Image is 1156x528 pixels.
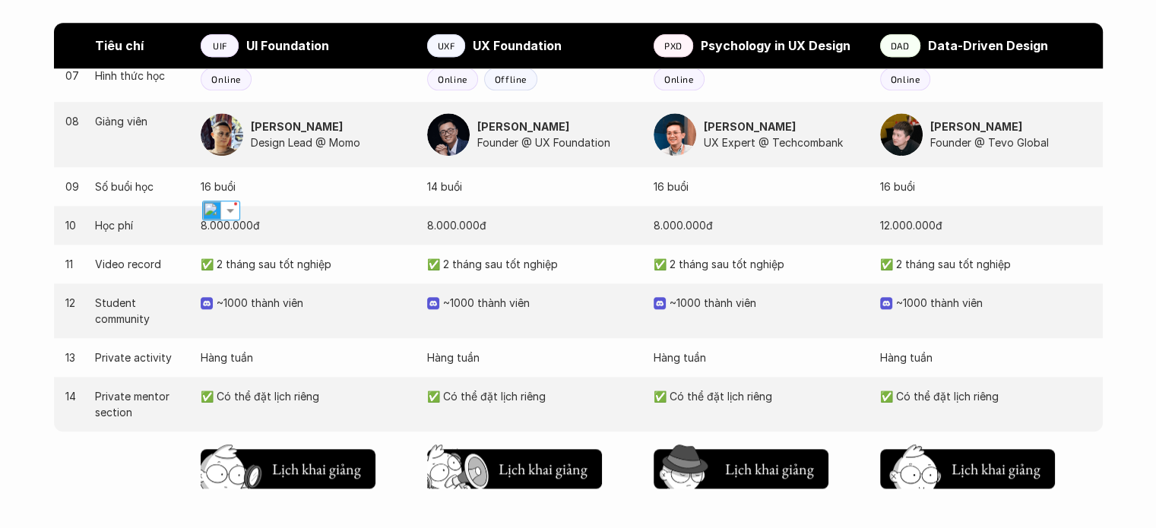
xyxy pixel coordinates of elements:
p: Giảng viên [95,113,185,129]
p: Số buổi học [95,179,185,194]
p: Online [664,74,694,84]
p: Founder @ UX Foundation [477,134,638,150]
p: ✅ 2 tháng sau tốt nghiệp [654,256,865,272]
p: UXF [438,40,455,51]
strong: UX Foundation [473,38,562,53]
p: ✅ Có thể đặt lịch riêng [427,388,638,404]
p: Video record [95,256,185,272]
a: Lịch khai giảng [201,443,375,488]
strong: Data-Driven Design [928,38,1048,53]
strong: [PERSON_NAME] [477,120,569,133]
p: Design Lead @ Momo [251,134,412,150]
button: Lịch khai giảng [654,449,828,488]
p: ✅ 2 tháng sau tốt nghiệp [880,256,1091,272]
p: ✅ Có thể đặt lịch riêng [654,388,865,404]
h5: Lịch khai giảng [725,458,814,479]
p: Hàng tuần [427,349,638,365]
p: UX Expert @ Techcombank [704,134,865,150]
p: ✅ Có thể đặt lịch riêng [880,388,1091,404]
p: ✅ Có thể đặt lịch riêng [201,388,412,404]
p: 8.000.000đ [201,217,412,233]
p: 12 [65,295,81,311]
p: 12.000.000đ [880,217,1091,233]
strong: UI Foundation [246,38,329,53]
p: 8.000.000đ [427,217,638,233]
p: Hình thức học [95,68,185,84]
p: ✅ 2 tháng sau tốt nghiệp [427,256,638,272]
p: Founder @ Tevo Global [930,134,1091,150]
p: DAD [891,40,910,51]
h5: Lịch khai giảng [499,458,588,479]
strong: [PERSON_NAME] [704,120,796,133]
p: 14 [65,388,81,404]
button: Lịch khai giảng [427,449,602,488]
p: ~1000 thành viên [896,295,1091,311]
p: Học phí [95,217,185,233]
strong: [PERSON_NAME] [251,120,343,133]
p: UIF [213,40,227,51]
p: Hàng tuần [201,349,412,365]
p: Online [438,74,467,84]
p: 08 [65,113,81,129]
p: PXD [664,40,683,51]
h5: Lịch khai giảng [952,458,1040,479]
p: Offline [495,74,527,84]
h5: Lịch khai giảng [272,458,361,479]
p: 16 buổi [201,179,412,194]
p: 09 [65,179,81,194]
p: Hàng tuần [654,349,865,365]
p: 10 [65,217,81,233]
a: Lịch khai giảng [880,443,1055,488]
p: 8.000.000đ [654,217,865,233]
p: 16 buổi [654,179,865,194]
p: ~1000 thành viên [443,295,638,311]
p: Online [891,74,920,84]
p: ~1000 thành viên [670,295,865,311]
p: Student community [95,295,185,327]
button: Lịch khai giảng [201,449,375,488]
strong: [PERSON_NAME] [930,120,1022,133]
p: Private activity [95,349,185,365]
button: Lịch khai giảng [880,449,1055,488]
p: 14 buổi [427,179,638,194]
p: 16 buổi [880,179,1091,194]
p: Private mentor section [95,388,185,420]
p: 13 [65,349,81,365]
p: Online [211,74,241,84]
a: Lịch khai giảng [427,443,602,488]
a: Lịch khai giảng [654,443,828,488]
p: 11 [65,256,81,272]
strong: Tiêu chí [95,38,144,53]
p: ~1000 thành viên [217,295,412,311]
p: ✅ 2 tháng sau tốt nghiệp [201,256,412,272]
strong: Psychology in UX Design [701,38,850,53]
p: 07 [65,68,81,84]
p: Hàng tuần [880,349,1091,365]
